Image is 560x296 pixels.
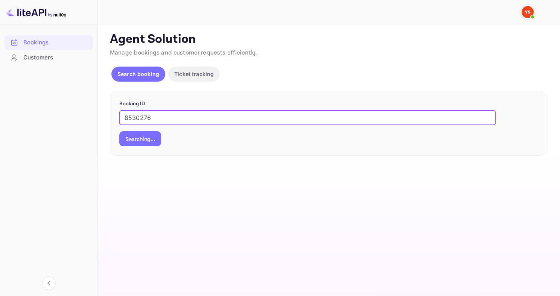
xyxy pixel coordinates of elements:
[5,35,93,50] div: Bookings
[174,70,214,78] p: Ticket tracking
[117,70,159,78] p: Search booking
[119,131,161,146] button: Searching...
[522,6,534,18] img: Yandex Support
[119,100,537,108] p: Booking ID
[110,49,257,57] span: Manage bookings and customer requests efficiently.
[23,38,89,47] div: Bookings
[5,50,93,64] a: Customers
[5,35,93,49] a: Bookings
[23,53,89,62] div: Customers
[5,50,93,65] div: Customers
[119,110,496,125] input: Enter Booking ID (e.g., 63782194)
[6,6,66,18] img: LiteAPI logo
[42,276,56,290] button: Collapse navigation
[110,32,546,47] p: Agent Solution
